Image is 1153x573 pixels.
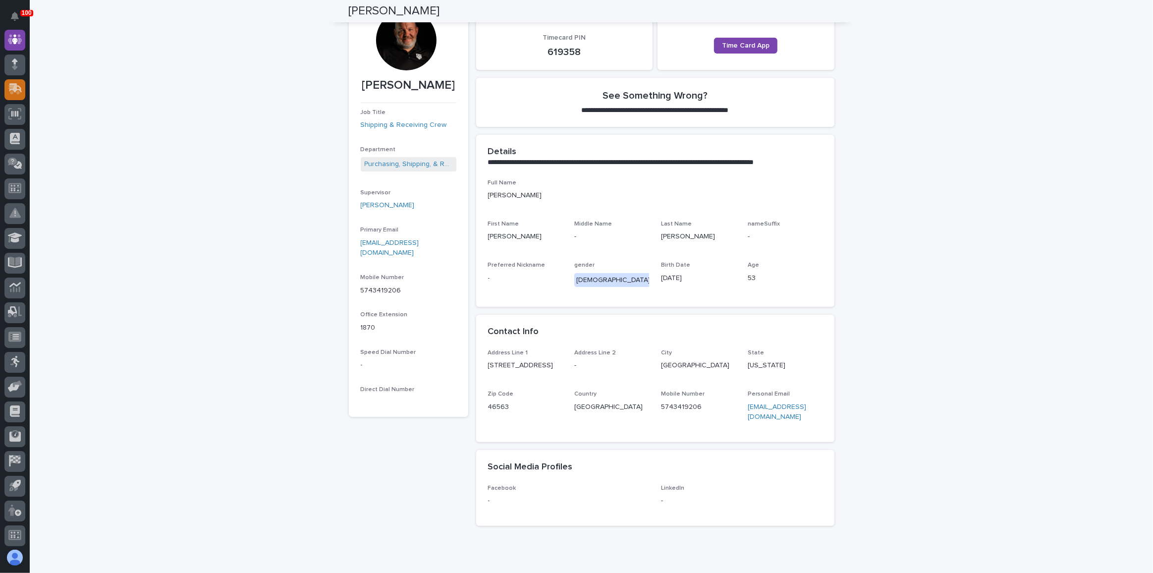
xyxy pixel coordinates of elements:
span: Timecard PIN [543,34,586,41]
p: 53 [748,273,823,284]
h2: [PERSON_NAME] [349,4,440,18]
span: Full Name [488,180,517,186]
span: Speed Dial Number [361,349,416,355]
h2: Details [488,147,517,158]
span: Middle Name [574,221,612,227]
a: [PERSON_NAME] [361,200,415,211]
p: - [574,231,649,242]
p: - [361,360,456,370]
span: Supervisor [361,190,391,196]
span: Primary Email [361,227,399,233]
p: [GEOGRAPHIC_DATA] [661,360,736,371]
div: Notifications100 [12,12,25,28]
span: Birth Date [661,262,690,268]
span: Address Line 1 [488,350,528,356]
a: [EMAIL_ADDRESS][DOMAIN_NAME] [361,239,419,257]
button: users-avatar [4,547,25,568]
p: 1870 [361,323,456,333]
span: Country [574,391,597,397]
span: Direct Dial Number [361,387,415,393]
h2: Social Media Profiles [488,462,573,473]
p: 619358 [488,46,641,58]
p: - [661,496,823,506]
span: LinkedIn [661,485,684,491]
h2: Contact Info [488,327,539,338]
p: [PERSON_NAME] [488,190,823,201]
button: Notifications [4,6,25,27]
p: [PERSON_NAME] [361,78,456,93]
span: State [748,350,764,356]
span: Zip Code [488,391,514,397]
div: [DEMOGRAPHIC_DATA] [574,273,652,287]
span: Mobile Number [661,391,705,397]
span: Last Name [661,221,692,227]
a: 5743419206 [361,287,401,294]
a: Time Card App [714,38,777,54]
h2: See Something Wrong? [603,90,708,102]
span: Age [748,262,759,268]
span: Office Extension [361,312,408,318]
p: [DATE] [661,273,736,284]
p: - [488,273,563,284]
span: First Name [488,221,519,227]
span: Time Card App [722,42,769,49]
span: Facebook [488,485,516,491]
a: [EMAIL_ADDRESS][DOMAIN_NAME] [748,403,806,421]
p: - [748,231,823,242]
p: [PERSON_NAME] [661,231,736,242]
span: gender [574,262,595,268]
p: [US_STATE] [748,360,823,371]
span: Address Line 2 [574,350,616,356]
span: Preferred Nickname [488,262,546,268]
span: nameSuffix [748,221,780,227]
a: Shipping & Receiving Crew [361,120,447,130]
span: City [661,350,672,356]
a: 5743419206 [661,403,702,410]
p: 46563 [488,402,563,412]
p: 100 [22,9,32,16]
a: Purchasing, Shipping, & Receiving [365,159,452,170]
span: Personal Email [748,391,790,397]
p: [GEOGRAPHIC_DATA] [574,402,649,412]
p: [STREET_ADDRESS] [488,360,563,371]
p: - [488,496,650,506]
span: Job Title [361,110,386,115]
span: Department [361,147,396,153]
p: - [574,360,649,371]
p: [PERSON_NAME] [488,231,563,242]
span: Mobile Number [361,275,404,281]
